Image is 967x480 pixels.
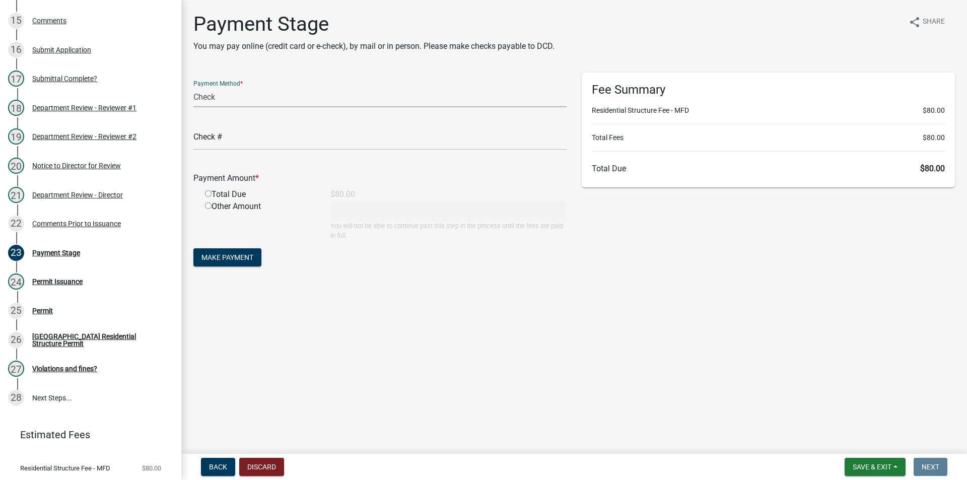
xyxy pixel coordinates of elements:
span: $80.00 [920,164,945,173]
div: Payment Amount [186,172,574,184]
div: Submit Application [32,46,91,53]
div: Violations and fines? [32,365,97,372]
div: Comments Prior to Issuance [32,220,121,227]
div: 19 [8,128,24,145]
div: Department Review - Director [32,191,123,198]
div: Department Review - Reviewer #1 [32,104,136,111]
div: 24 [8,273,24,290]
div: Permit Issuance [32,278,83,285]
h6: Fee Summary [592,83,945,97]
button: Make Payment [193,248,261,266]
span: Save & Exit [853,463,891,471]
span: Residential Structure Fee - MFD [20,465,110,471]
button: Save & Exit [845,458,906,476]
div: 28 [8,390,24,406]
h6: Total Due [592,164,945,173]
span: Make Payment [201,253,253,261]
div: 26 [8,332,24,348]
span: Back [209,463,227,471]
li: Residential Structure Fee - MFD [592,105,945,116]
i: share [909,16,921,28]
div: 27 [8,361,24,377]
div: 17 [8,71,24,87]
div: Department Review - Reviewer #2 [32,133,136,140]
p: You may pay online (credit card or e-check), by mail or in person. Please make checks payable to ... [193,40,555,52]
button: shareShare [901,12,953,32]
span: Next [922,463,939,471]
li: Total Fees [592,132,945,143]
h1: Payment Stage [193,12,555,36]
div: Submittal Complete? [32,75,97,82]
span: Share [923,16,945,28]
div: Payment Stage [32,249,80,256]
div: 22 [8,216,24,232]
div: 21 [8,187,24,203]
div: Permit [32,307,53,314]
div: 25 [8,303,24,319]
span: $80.00 [923,105,945,116]
div: Total Due [197,188,323,200]
span: $80.00 [142,465,161,471]
div: Other Amount [197,200,323,240]
div: 18 [8,100,24,116]
a: Estimated Fees [8,425,165,445]
div: 16 [8,42,24,58]
div: Comments [32,17,66,24]
div: 20 [8,158,24,174]
button: Next [914,458,947,476]
button: Discard [239,458,284,476]
button: Back [201,458,235,476]
div: 23 [8,245,24,261]
div: 15 [8,13,24,29]
span: $80.00 [923,132,945,143]
div: Notice to Director for Review [32,162,121,169]
div: [GEOGRAPHIC_DATA] Residential Structure Permit [32,333,165,347]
